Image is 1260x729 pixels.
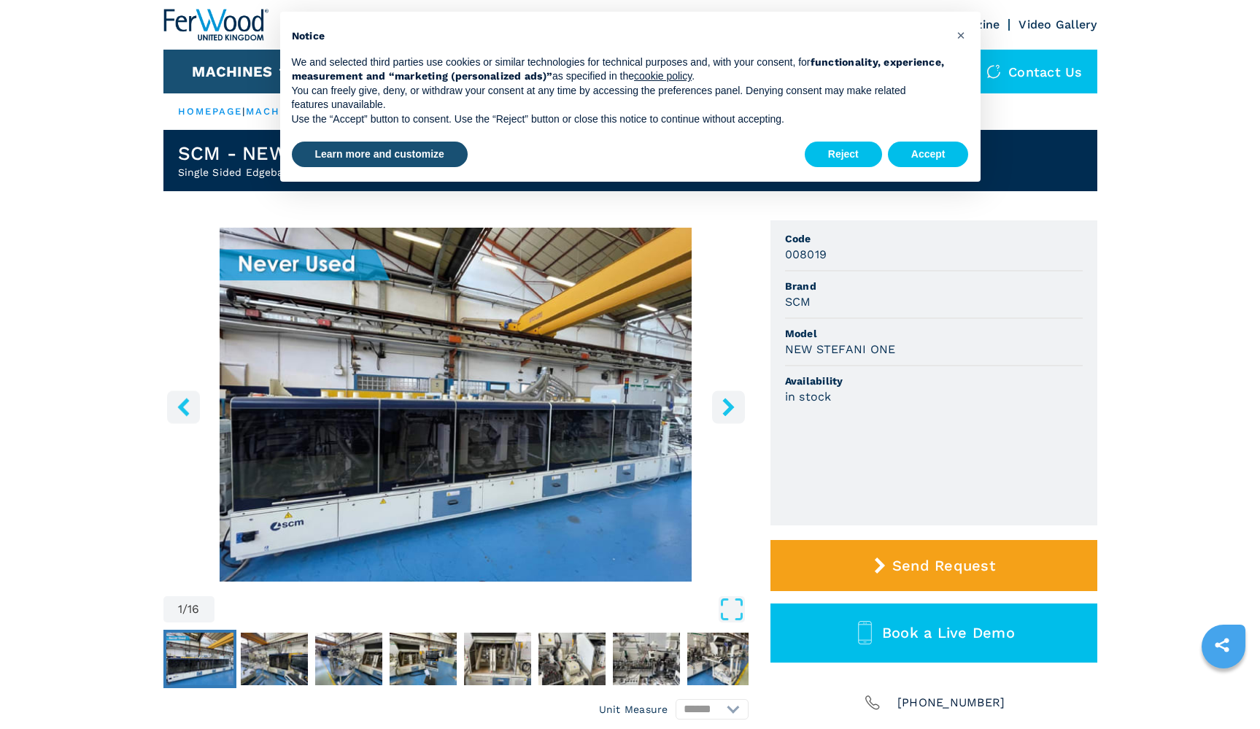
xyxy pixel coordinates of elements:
[461,630,534,688] button: Go to Slide 5
[241,633,308,685] img: 52981fb1ee67daf14a42a0d2783ae416
[888,142,969,168] button: Accept
[897,693,1005,713] span: [PHONE_NUMBER]
[166,633,233,685] img: 3cf9faf07b32017add96ab5d67ee8191
[292,142,468,168] button: Learn more and customize
[178,106,243,117] a: HOMEPAGE
[785,326,1083,341] span: Model
[192,63,272,80] button: Machines
[1198,663,1249,718] iframe: Chat
[246,106,309,117] a: machines
[163,228,749,582] div: Go to Slide 1
[785,231,1083,246] span: Code
[785,388,832,405] h3: in stock
[387,630,460,688] button: Go to Slide 4
[292,55,946,84] p: We and selected third parties use cookies or similar technologies for technical purposes and, wit...
[1204,627,1240,663] a: sharethis
[712,390,745,423] button: right-button
[785,293,811,310] h3: SCM
[950,23,973,47] button: Close this notice
[599,702,668,717] em: Unit Measure
[770,540,1097,591] button: Send Request
[687,633,754,685] img: f8a941216ec6b03123a9ea1262517f18
[238,630,311,688] button: Go to Slide 2
[163,9,268,41] img: Ferwood
[292,56,945,82] strong: functionality, experience, measurement and “marketing (personalized ads)”
[634,70,692,82] a: cookie policy
[785,374,1083,388] span: Availability
[163,228,749,582] img: Single Sided Edgebanders SCM NEW STEFANI ONE
[956,26,965,44] span: ×
[178,603,182,615] span: 1
[163,630,749,688] nav: Thumbnail Navigation
[610,630,683,688] button: Go to Slide 7
[536,630,608,688] button: Go to Slide 6
[182,603,188,615] span: /
[167,390,200,423] button: left-button
[312,630,385,688] button: Go to Slide 3
[538,633,606,685] img: 756f7bddafe69397f8cf7fa1ceecd91c
[862,693,883,713] img: Phone
[785,279,1083,293] span: Brand
[785,246,827,263] h3: 008019
[163,630,236,688] button: Go to Slide 1
[464,633,531,685] img: bd5f73943ebb36e7728e6139dcf79e83
[892,557,995,574] span: Send Request
[292,84,946,112] p: You can freely give, deny, or withdraw your consent at any time by accessing the preferences pane...
[292,29,946,44] h2: Notice
[178,142,419,165] h1: SCM - NEW STEFANI ONE
[770,603,1097,663] button: Book a Live Demo
[292,112,946,127] p: Use the “Accept” button to consent. Use the “Reject” button or close this notice to continue with...
[218,596,745,622] button: Open Fullscreen
[684,630,757,688] button: Go to Slide 8
[805,142,882,168] button: Reject
[242,106,245,117] span: |
[972,50,1097,93] div: Contact us
[188,603,200,615] span: 16
[390,633,457,685] img: 3d377829833516d53bc5711926a1e11c
[315,633,382,685] img: 27940ca1e7cc3ba766a83615fd7b37db
[986,64,1001,79] img: Contact us
[785,341,896,358] h3: NEW STEFANI ONE
[882,624,1015,641] span: Book a Live Demo
[178,165,419,180] h2: Single Sided Edgebanders
[1019,18,1097,31] a: Video Gallery
[613,633,680,685] img: 28f3ce6e5441830d34bbf492df91dd66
